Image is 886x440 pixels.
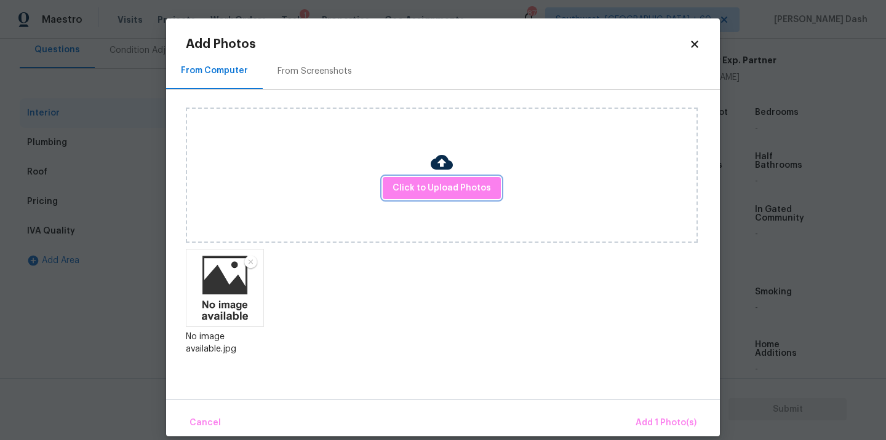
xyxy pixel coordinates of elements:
span: Add 1 Photo(s) [636,415,696,431]
button: Cancel [185,410,226,436]
span: Cancel [190,415,221,431]
div: From Computer [181,65,248,77]
img: Cloud Upload Icon [431,151,453,173]
button: Click to Upload Photos [383,177,501,200]
span: Click to Upload Photos [393,181,491,196]
div: No image available.jpg [186,331,264,355]
div: From Screenshots [277,65,352,77]
button: Add 1 Photo(s) [631,410,701,436]
h2: Add Photos [186,38,689,50]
